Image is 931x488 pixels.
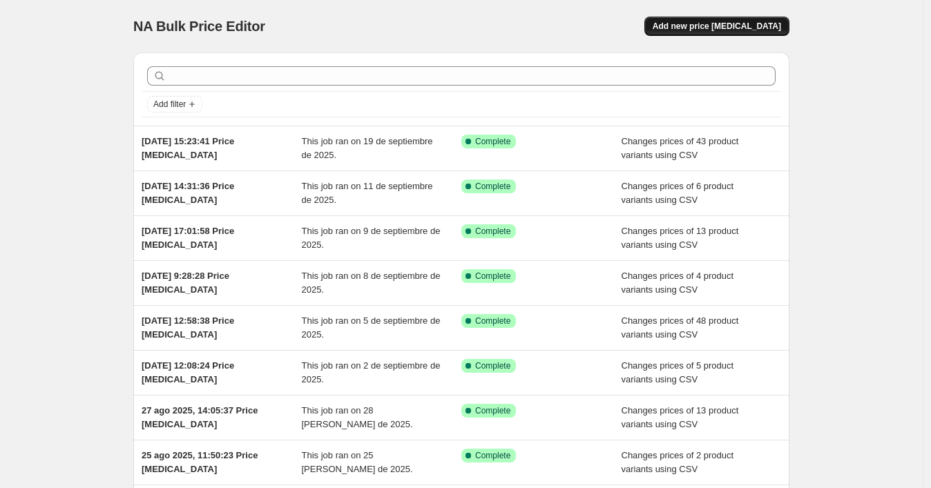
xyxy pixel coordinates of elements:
[142,181,234,205] span: [DATE] 14:31:36 Price [MEDICAL_DATA]
[622,181,734,205] span: Changes prices of 6 product variants using CSV
[302,360,441,384] span: This job ran on 2 de septiembre de 2025.
[302,226,441,250] span: This job ran on 9 de septiembre de 2025.
[622,226,739,250] span: Changes prices of 13 product variants using CSV
[302,405,413,429] span: This job ran on 28 [PERSON_NAME] de 2025.
[142,136,234,160] span: [DATE] 15:23:41 Price [MEDICAL_DATA]
[475,405,510,416] span: Complete
[653,21,781,32] span: Add new price [MEDICAL_DATA]
[153,99,186,110] span: Add filter
[302,315,441,340] span: This job ran on 5 de septiembre de 2025.
[475,360,510,371] span: Complete
[644,17,789,36] button: Add new price [MEDICAL_DATA]
[475,226,510,237] span: Complete
[622,405,739,429] span: Changes prices of 13 product variants using CSV
[622,315,739,340] span: Changes prices of 48 product variants using CSV
[302,450,413,474] span: This job ran on 25 [PERSON_NAME] de 2025.
[622,136,739,160] span: Changes prices of 43 product variants using CSV
[475,136,510,147] span: Complete
[475,271,510,282] span: Complete
[147,96,202,113] button: Add filter
[142,271,229,295] span: [DATE] 9:28:28 Price [MEDICAL_DATA]
[133,19,265,34] span: NA Bulk Price Editor
[142,315,234,340] span: [DATE] 12:58:38 Price [MEDICAL_DATA]
[142,450,258,474] span: 25 ago 2025, 11:50:23 Price [MEDICAL_DATA]
[622,360,734,384] span: Changes prices of 5 product variants using CSV
[475,315,510,326] span: Complete
[302,136,433,160] span: This job ran on 19 de septiembre de 2025.
[475,181,510,192] span: Complete
[302,181,433,205] span: This job ran on 11 de septiembre de 2025.
[142,226,234,250] span: [DATE] 17:01:58 Price [MEDICAL_DATA]
[142,405,258,429] span: 27 ago 2025, 14:05:37 Price [MEDICAL_DATA]
[622,271,734,295] span: Changes prices of 4 product variants using CSV
[475,450,510,461] span: Complete
[302,271,441,295] span: This job ran on 8 de septiembre de 2025.
[142,360,234,384] span: [DATE] 12:08:24 Price [MEDICAL_DATA]
[622,450,734,474] span: Changes prices of 2 product variants using CSV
